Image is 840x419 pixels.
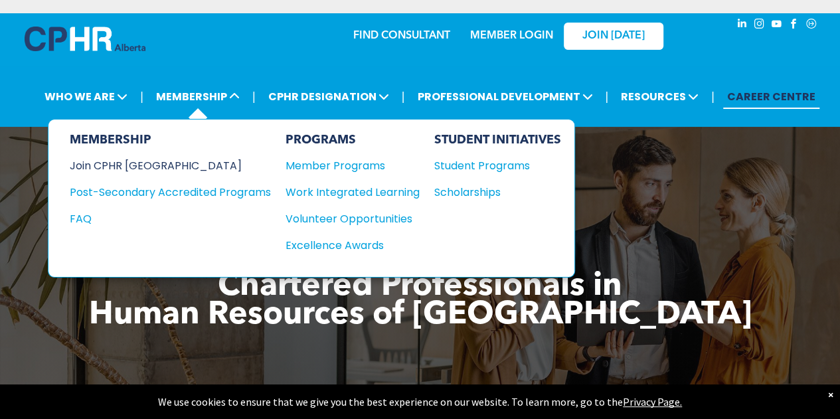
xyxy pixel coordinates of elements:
div: Join CPHR [GEOGRAPHIC_DATA] [70,157,251,174]
a: Post-Secondary Accredited Programs [70,184,271,201]
span: MEMBERSHIP [152,84,244,109]
li: | [252,83,256,110]
span: WHO WE ARE [41,84,131,109]
a: youtube [770,17,784,35]
a: CAREER CENTRE [723,84,819,109]
div: Work Integrated Learning [286,184,406,201]
a: Student Programs [434,157,561,174]
a: JOIN [DATE] [564,23,663,50]
div: STUDENT INITIATIVES [434,133,561,147]
a: Social network [804,17,819,35]
a: Work Integrated Learning [286,184,420,201]
a: Excellence Awards [286,237,420,254]
div: Excellence Awards [286,237,406,254]
div: PROGRAMS [286,133,420,147]
span: CPHR DESIGNATION [264,84,393,109]
div: Dismiss notification [828,388,833,401]
a: linkedin [735,17,750,35]
a: Volunteer Opportunities [286,210,420,227]
a: facebook [787,17,801,35]
li: | [402,83,405,110]
div: Student Programs [434,157,548,174]
div: Post-Secondary Accredited Programs [70,184,251,201]
a: Privacy Page. [623,395,682,408]
span: PROFESSIONAL DEVELOPMENT [413,84,596,109]
div: MEMBERSHIP [70,133,271,147]
a: MEMBER LOGIN [470,31,553,41]
img: A blue and white logo for cp alberta [25,27,145,51]
span: JOIN [DATE] [582,30,645,42]
li: | [605,83,608,110]
div: Member Programs [286,157,406,174]
li: | [711,83,714,110]
span: RESOURCES [617,84,703,109]
a: Member Programs [286,157,420,174]
div: FAQ [70,210,251,227]
a: FIND CONSULTANT [353,31,450,41]
li: | [140,83,143,110]
span: Chartered Professionals in [218,271,622,303]
a: Join CPHR [GEOGRAPHIC_DATA] [70,157,271,174]
a: instagram [752,17,767,35]
a: FAQ [70,210,271,227]
div: Volunteer Opportunities [286,210,406,227]
a: Scholarships [434,184,561,201]
span: Human Resources of [GEOGRAPHIC_DATA] [89,299,752,331]
div: Scholarships [434,184,548,201]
